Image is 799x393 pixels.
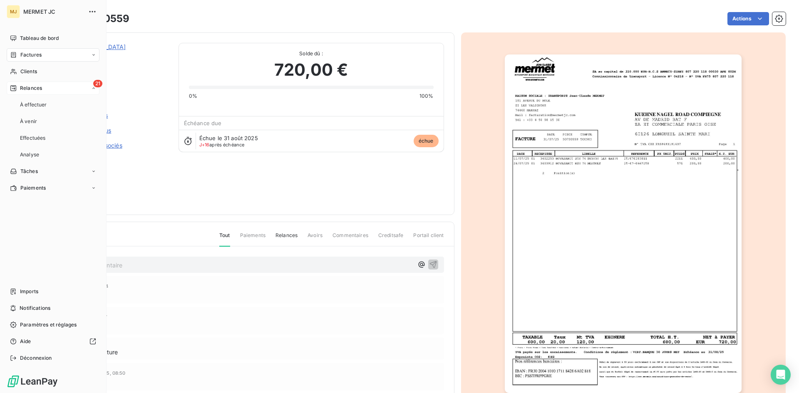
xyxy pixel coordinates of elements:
[20,101,47,109] span: À effectuer
[727,12,769,25] button: Actions
[20,304,50,312] span: Notifications
[308,232,323,246] span: Avoirs
[20,338,31,345] span: Aide
[219,232,230,247] span: Tout
[199,142,245,147] span: après échéance
[189,50,434,57] span: Solde dû :
[20,288,38,295] span: Imports
[378,232,404,246] span: Creditsafe
[771,365,791,385] div: Open Intercom Messenger
[189,92,197,100] span: 0%
[199,135,258,141] span: Échue le 31 août 2025
[20,51,42,59] span: Factures
[274,57,348,82] span: 720,00 €
[23,8,83,15] span: MERMET JC
[20,151,39,158] span: Analyse
[7,375,58,388] img: Logo LeanPay
[7,5,20,18] div: MJ
[419,92,434,100] span: 100%
[20,68,37,75] span: Clients
[184,120,222,126] span: Échéance due
[20,168,38,175] span: Tâches
[414,135,439,147] span: échue
[275,232,298,246] span: Relances
[413,232,444,246] span: Portail client
[20,321,77,329] span: Paramètres et réglages
[65,53,169,59] span: C500983
[93,80,102,87] span: 21
[20,184,46,192] span: Paiements
[333,232,368,246] span: Commentaires
[20,84,42,92] span: Relances
[199,142,210,148] span: J+16
[20,134,46,142] span: Effectuées
[505,54,742,393] img: invoice_thumbnail
[20,35,59,42] span: Tableau de bord
[7,335,99,348] a: Aide
[240,232,266,246] span: Paiements
[20,118,37,125] span: À venir
[20,354,52,362] span: Déconnexion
